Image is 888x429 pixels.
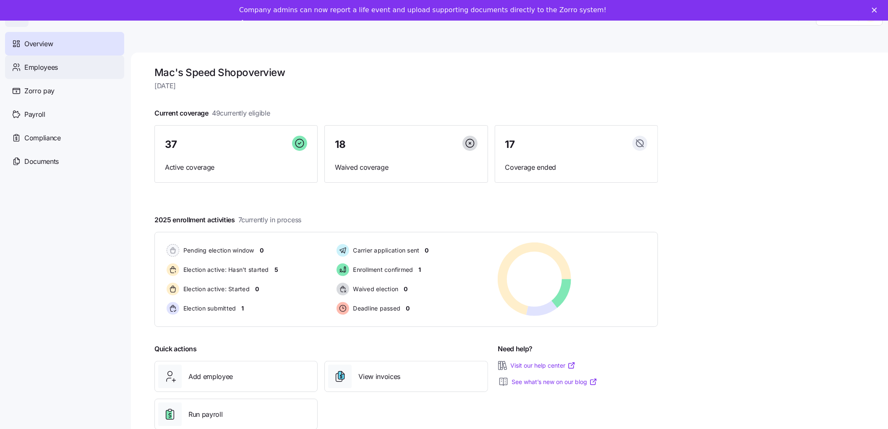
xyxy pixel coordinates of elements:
[351,246,420,255] span: Carrier application sent
[358,371,400,382] span: View invoices
[5,79,124,103] a: Zorro pay
[351,285,399,293] span: Waived election
[511,361,576,370] a: Visit our help center
[512,378,598,386] a: See what’s new on our blog
[188,409,222,420] span: Run payroll
[181,246,254,255] span: Pending election window
[154,66,658,79] h1: Mac's Speed Shop overview
[335,139,345,150] span: 18
[24,109,45,120] span: Payroll
[260,246,264,255] span: 0
[505,162,648,173] span: Coverage ended
[351,266,413,274] span: Enrollment confirmed
[154,215,301,225] span: 2025 enrollment activities
[5,126,124,150] a: Compliance
[154,108,270,118] span: Current coverage
[181,285,250,293] span: Election active: Started
[238,215,301,225] span: 7 currently in process
[274,266,278,274] span: 5
[255,285,259,293] span: 0
[165,162,307,173] span: Active coverage
[154,344,197,354] span: Quick actions
[5,32,124,55] a: Overview
[242,304,244,313] span: 1
[5,150,124,173] a: Documents
[419,266,421,274] span: 1
[872,8,880,13] div: Close
[24,86,55,96] span: Zorro pay
[239,19,292,29] a: Take a tour
[24,62,58,73] span: Employees
[181,266,269,274] span: Election active: Hasn't started
[404,285,407,293] span: 0
[165,139,177,150] span: 37
[188,371,233,382] span: Add employee
[335,162,477,173] span: Waived coverage
[425,246,429,255] span: 0
[351,304,401,313] span: Deadline passed
[24,156,59,167] span: Documents
[181,304,236,313] span: Election submitted
[212,108,270,118] span: 49 currently eligible
[24,39,53,49] span: Overview
[154,81,658,91] span: [DATE]
[406,304,410,313] span: 0
[239,6,606,14] div: Company admins can now report a life event and upload supporting documents directly to the Zorro ...
[24,133,61,143] span: Compliance
[505,139,515,150] span: 17
[5,55,124,79] a: Employees
[498,344,533,354] span: Need help?
[5,103,124,126] a: Payroll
